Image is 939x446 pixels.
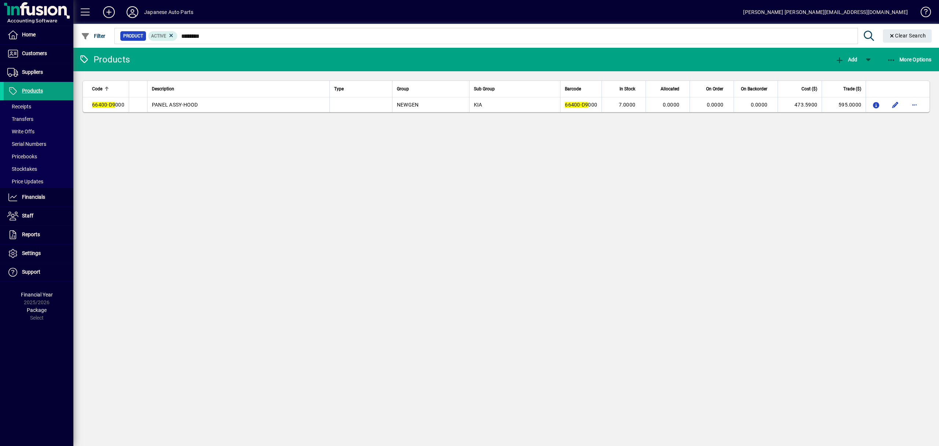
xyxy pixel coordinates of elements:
[92,85,102,93] span: Code
[22,88,43,94] span: Products
[4,125,73,138] a: Write Offs
[7,179,43,184] span: Price Updates
[4,207,73,225] a: Staff
[565,85,581,93] span: Barcode
[778,97,822,112] td: 473.5900
[707,102,724,108] span: 0.0000
[22,50,47,56] span: Customers
[144,6,193,18] div: Japanese Auto Parts
[4,113,73,125] a: Transfers
[661,85,679,93] span: Allocated
[909,99,920,111] button: More options
[565,102,597,108] span: 000
[706,85,723,93] span: On Order
[4,163,73,175] a: Stocktakes
[650,85,686,93] div: Allocated
[843,85,861,93] span: Trade ($)
[397,102,419,108] span: NEWGEN
[7,166,37,172] span: Stocktakes
[4,26,73,44] a: Home
[123,32,143,40] span: Product
[801,85,817,93] span: Cost ($)
[4,150,73,163] a: Pricebooks
[22,213,33,219] span: Staff
[79,29,107,43] button: Filter
[4,138,73,150] a: Serial Numbers
[4,244,73,263] a: Settings
[889,99,901,111] button: Edit
[7,154,37,159] span: Pricebooks
[474,85,495,93] span: Sub Group
[334,85,388,93] div: Type
[743,6,908,18] div: [PERSON_NAME] [PERSON_NAME][EMAIL_ADDRESS][DOMAIN_NAME]
[4,263,73,281] a: Support
[121,6,144,19] button: Profile
[474,102,482,108] span: KIA
[148,31,178,41] mat-chip: Activation Status: Active
[885,53,933,66] button: More Options
[4,44,73,63] a: Customers
[4,175,73,188] a: Price Updates
[694,85,730,93] div: On Order
[565,85,597,93] div: Barcode
[22,32,36,37] span: Home
[619,102,636,108] span: 7.0000
[4,188,73,206] a: Financials
[92,102,115,108] em: 66400-D9
[7,141,46,147] span: Serial Numbers
[620,85,635,93] span: In Stock
[751,102,768,108] span: 0.0000
[474,85,556,93] div: Sub Group
[606,85,642,93] div: In Stock
[151,33,166,39] span: Active
[7,104,31,109] span: Receipts
[22,194,45,200] span: Financials
[79,54,130,65] div: Products
[22,250,41,256] span: Settings
[835,57,857,62] span: Add
[822,97,866,112] td: 595.0000
[4,63,73,82] a: Suppliers
[883,29,932,43] button: Clear
[97,6,121,19] button: Add
[152,85,174,93] span: Description
[27,307,47,313] span: Package
[663,102,680,108] span: 0.0000
[889,33,926,39] span: Clear Search
[22,269,40,275] span: Support
[565,102,588,108] em: 66400-D9
[152,85,325,93] div: Description
[7,116,33,122] span: Transfers
[92,102,124,108] span: 000
[152,102,198,108] span: PANEL ASSY-HOOD
[4,100,73,113] a: Receipts
[22,231,40,237] span: Reports
[92,85,124,93] div: Code
[81,33,106,39] span: Filter
[4,226,73,244] a: Reports
[22,69,43,75] span: Suppliers
[741,85,767,93] span: On Backorder
[397,85,409,93] span: Group
[7,129,34,134] span: Write Offs
[21,292,53,298] span: Financial Year
[334,85,344,93] span: Type
[887,57,932,62] span: More Options
[915,1,930,25] a: Knowledge Base
[833,53,859,66] button: Add
[738,85,774,93] div: On Backorder
[397,85,465,93] div: Group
